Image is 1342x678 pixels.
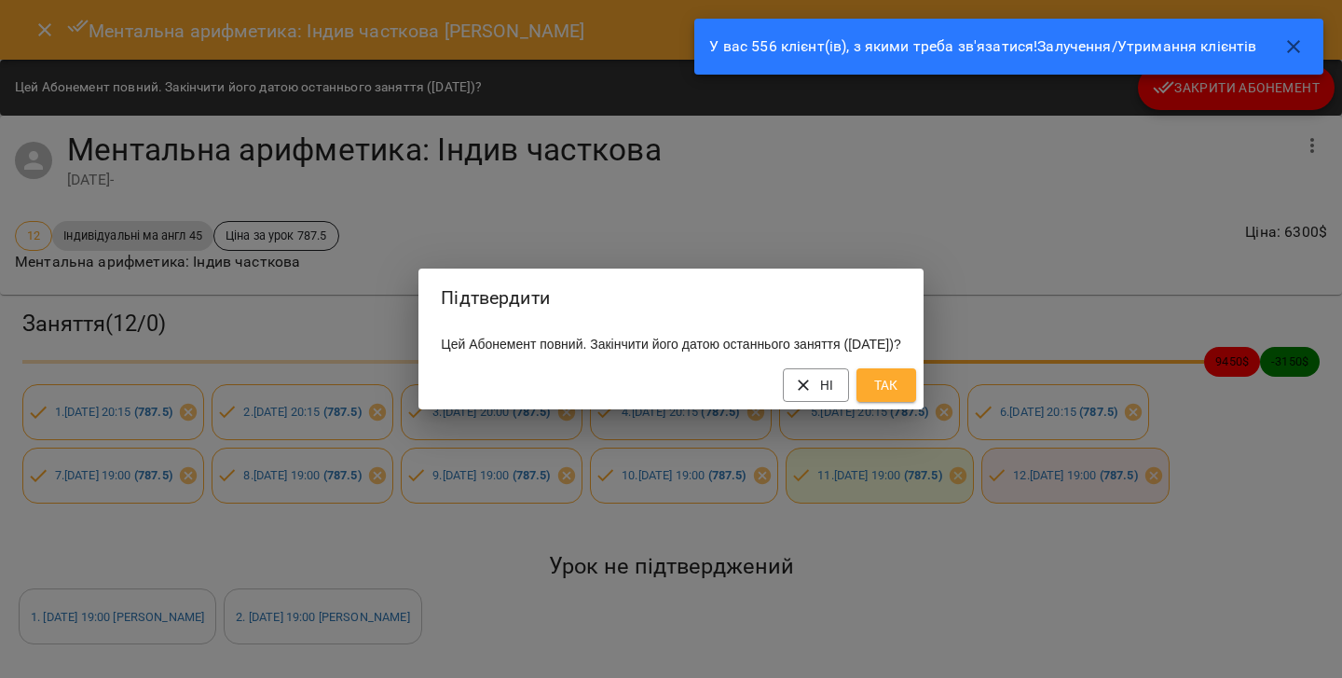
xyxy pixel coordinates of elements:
h2: Підтвердити [441,284,900,312]
button: Так [856,368,916,402]
div: Цей Абонемент повний. Закінчити його датою останнього заняття ([DATE])? [418,327,923,361]
a: Залучення/Утримання клієнтів [1037,37,1256,55]
button: Ні [783,368,849,402]
span: Так [871,374,901,396]
span: Ні [798,374,834,396]
p: У вас 556 клієнт(ів), з якими треба зв'язатися! [709,35,1256,58]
